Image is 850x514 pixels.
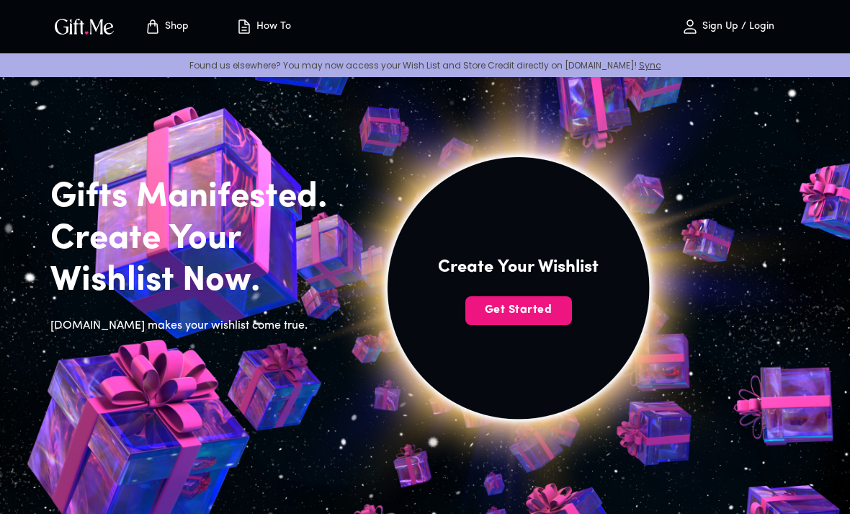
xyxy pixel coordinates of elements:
span: Get Started [465,302,572,318]
a: Sync [639,59,661,71]
p: How To [253,21,291,33]
h4: Create Your Wishlist [438,256,599,279]
button: GiftMe Logo [50,18,118,35]
h6: [DOMAIN_NAME] makes your wishlist come true. [50,316,350,335]
h2: Gifts Manifested. [50,177,350,218]
h2: Create Your [50,218,350,260]
button: How To [223,4,303,50]
button: Store page [127,4,206,50]
button: Get Started [465,296,572,325]
p: Sign Up / Login [699,21,774,33]
h2: Wishlist Now. [50,260,350,302]
img: GiftMe Logo [52,16,117,37]
p: Found us elsewhere? You may now access your Wish List and Store Credit directly on [DOMAIN_NAME]! [12,59,838,71]
img: how-to.svg [236,18,253,35]
button: Sign Up / Login [656,4,800,50]
p: Shop [161,21,189,33]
